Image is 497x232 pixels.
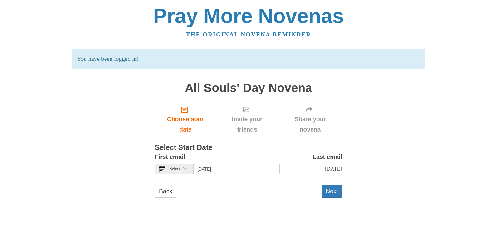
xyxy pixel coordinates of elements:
[170,167,189,171] span: Select Date
[153,4,344,27] a: Pray More Novenas
[155,81,342,95] h1: All Souls' Day Novena
[222,114,272,135] span: Invite your friends
[325,166,342,172] span: [DATE]
[155,144,342,152] h3: Select Start Date
[322,185,342,198] button: Next
[155,185,176,198] a: Back
[186,31,311,38] a: The original novena reminder
[161,114,210,135] span: Choose start date
[155,101,216,138] a: Choose start date
[312,152,342,162] label: Last email
[278,101,342,138] div: Click "Next" to confirm your start date first.
[284,114,336,135] span: Share your novena
[216,101,278,138] div: Click "Next" to confirm your start date first.
[155,152,185,162] label: First email
[72,49,425,69] p: You have been logged in!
